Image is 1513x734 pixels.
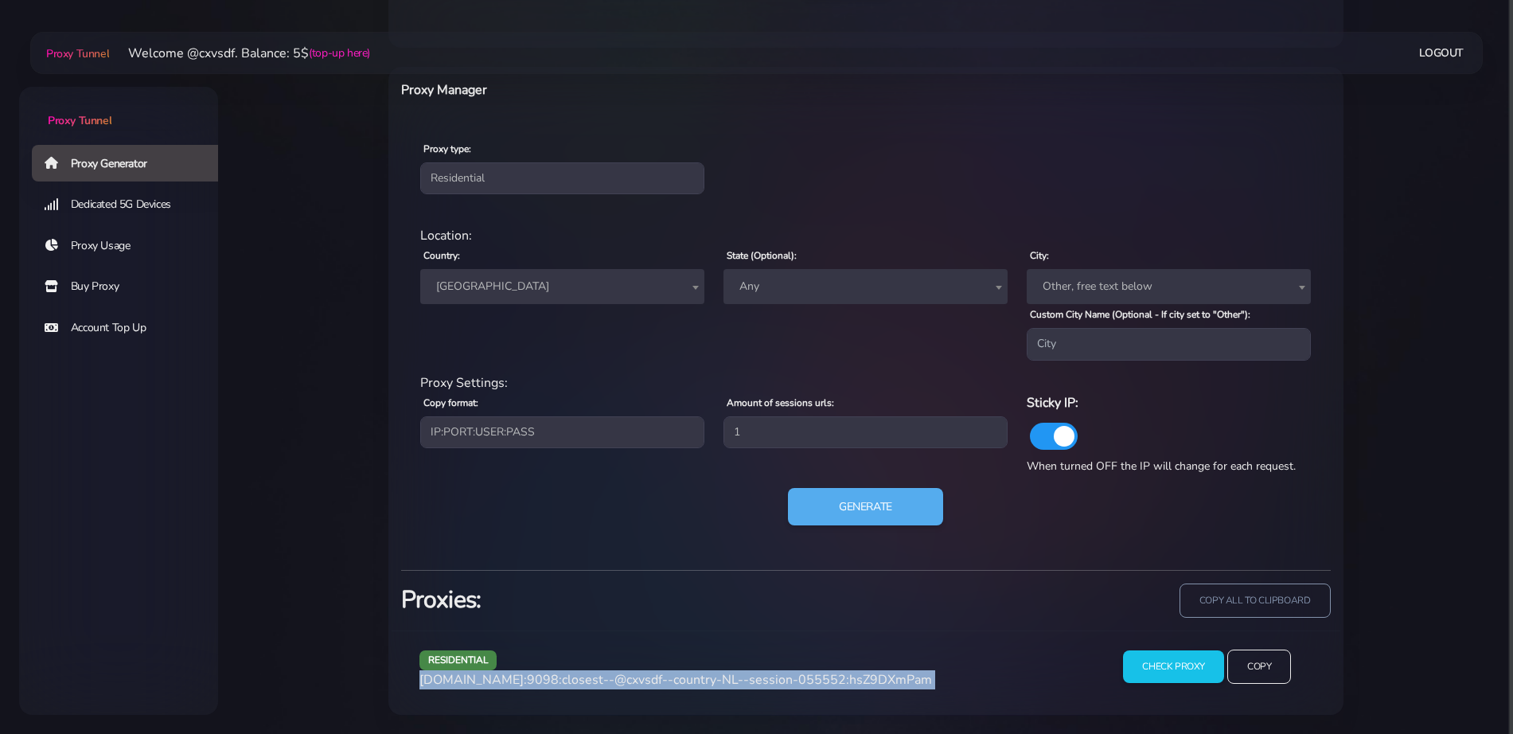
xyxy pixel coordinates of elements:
input: Check Proxy [1123,650,1224,683]
span: Netherlands [420,269,704,304]
h6: Proxy Manager [401,80,935,100]
label: Proxy type: [423,142,471,156]
label: Copy format: [423,396,478,410]
a: Proxy Tunnel [43,41,109,66]
a: (top-up here) [309,45,370,61]
span: residential [419,650,497,670]
label: Custom City Name (Optional - If city set to "Other"): [1030,307,1250,322]
input: Copy [1227,650,1291,684]
span: Other, free text below [1036,275,1301,298]
h6: Sticky IP: [1027,392,1311,413]
input: City [1027,328,1311,360]
span: Proxy Tunnel [46,46,109,61]
iframe: Webchat Widget [1436,657,1493,714]
a: Proxy Generator [32,145,231,182]
span: Proxy Tunnel [48,113,111,128]
a: Account Top Up [32,310,231,346]
span: Other, free text below [1027,269,1311,304]
button: Generate [788,488,943,526]
span: Any [733,275,998,298]
div: Location: [411,226,1321,245]
span: When turned OFF the IP will change for each request. [1027,459,1296,474]
span: Any [723,269,1008,304]
input: copy all to clipboard [1180,584,1331,618]
a: Buy Proxy [32,268,231,305]
li: Welcome @cxvsdf. Balance: 5$ [109,44,370,63]
a: Proxy Usage [32,228,231,264]
label: City: [1030,248,1049,263]
a: Proxy Tunnel [19,87,218,129]
span: [DOMAIN_NAME]:9098:closest--@cxvsdf--country-NL--session-055552:hsZ9DXmPam [419,671,932,689]
label: State (Optional): [727,248,797,263]
span: Netherlands [430,275,695,298]
label: Country: [423,248,460,263]
label: Amount of sessions urls: [727,396,834,410]
a: Dedicated 5G Devices [32,186,231,223]
div: Proxy Settings: [411,373,1321,392]
a: Logout [1419,38,1464,68]
h3: Proxies: [401,584,856,616]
